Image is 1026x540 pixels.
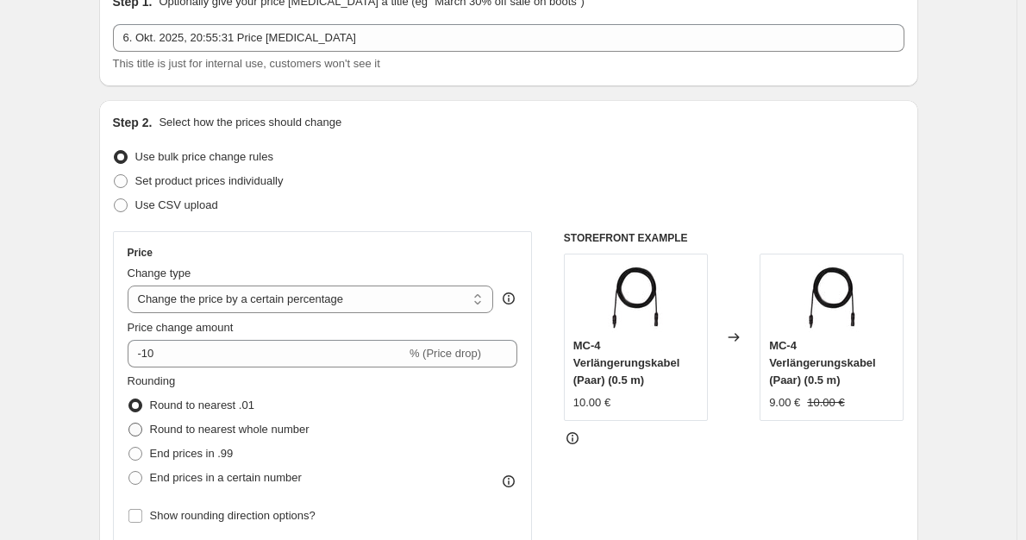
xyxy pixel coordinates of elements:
[135,198,218,211] span: Use CSV upload
[573,339,680,386] span: MC-4 Verlängerungskabel (Paar) (0.5 m)
[128,340,406,367] input: -15
[150,509,316,522] span: Show rounding direction options?
[564,231,904,245] h6: STOREFRONT EXAMPLE
[135,150,273,163] span: Use bulk price change rules
[500,290,517,307] div: help
[159,114,341,131] p: Select how the prices should change
[128,374,176,387] span: Rounding
[113,24,904,52] input: 30% off holiday sale
[601,263,670,332] img: kabel.3_1_80x.webp
[150,423,310,436] span: Round to nearest whole number
[150,399,254,411] span: Round to nearest .01
[150,471,302,484] span: End prices in a certain number
[798,263,866,332] img: kabel.3_1_80x.webp
[128,321,234,334] span: Price change amount
[410,347,481,360] span: % (Price drop)
[150,447,234,460] span: End prices in .99
[769,339,876,386] span: MC-4 Verlängerungskabel (Paar) (0.5 m)
[769,394,800,411] div: 9.00 €
[113,114,153,131] h2: Step 2.
[128,246,153,260] h3: Price
[135,174,284,187] span: Set product prices individually
[807,394,844,411] strike: 10.00 €
[113,57,380,70] span: This title is just for internal use, customers won't see it
[573,394,610,411] div: 10.00 €
[128,267,191,279] span: Change type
